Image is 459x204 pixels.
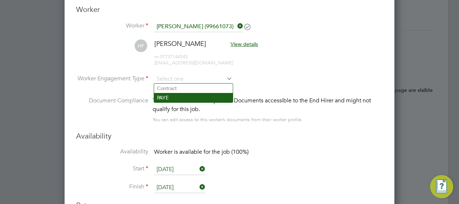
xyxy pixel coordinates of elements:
[153,96,383,114] div: This worker has no Compliance Documents accessible to the End Hirer and might not qualify for thi...
[76,131,383,141] h3: Availability
[135,39,147,52] span: HF
[76,22,148,30] label: Worker
[76,183,148,191] label: Finish
[154,93,233,102] li: PAYE
[76,75,148,82] label: Worker Engagement Type
[154,60,233,66] span: [EMAIL_ADDRESS][DOMAIN_NAME]
[154,21,243,32] input: Search for...
[154,54,160,60] span: m:
[154,182,205,193] input: Select one
[154,54,188,60] span: 07737144545
[154,74,232,85] input: Select one
[231,41,258,47] span: View details
[154,39,206,48] span: [PERSON_NAME]
[154,148,249,156] span: Worker is available for the job (100%)
[76,148,148,156] label: Availability
[430,175,453,198] button: Engage Resource Center
[154,164,205,175] input: Select one
[76,165,148,173] label: Start
[154,84,233,93] li: Contract
[76,5,383,14] h3: Worker
[153,115,303,124] div: You can edit access to this worker’s documents from their worker profile.
[76,96,148,123] label: Document Compliance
